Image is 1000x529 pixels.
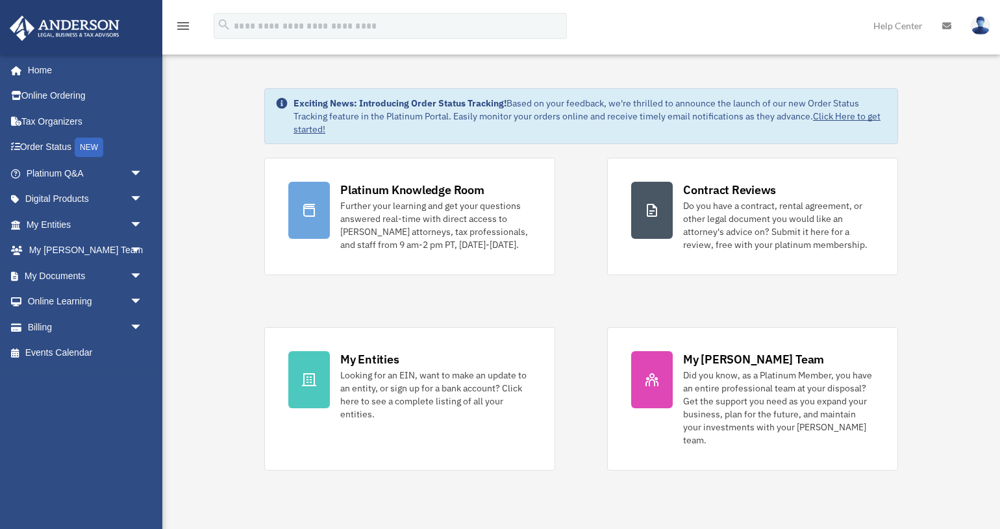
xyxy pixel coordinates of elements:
[9,340,162,366] a: Events Calendar
[264,158,555,275] a: Platinum Knowledge Room Further your learning and get your questions answered real-time with dire...
[340,199,531,251] div: Further your learning and get your questions answered real-time with direct access to [PERSON_NAM...
[340,182,484,198] div: Platinum Knowledge Room
[130,289,156,315] span: arrow_drop_down
[683,182,776,198] div: Contract Reviews
[130,314,156,341] span: arrow_drop_down
[294,110,881,135] a: Click Here to get started!
[9,212,162,238] a: My Entitiesarrow_drop_down
[971,16,990,35] img: User Pic
[9,83,162,109] a: Online Ordering
[9,289,162,315] a: Online Learningarrow_drop_down
[217,18,231,32] i: search
[9,160,162,186] a: Platinum Q&Aarrow_drop_down
[9,134,162,161] a: Order StatusNEW
[340,351,399,367] div: My Entities
[6,16,123,41] img: Anderson Advisors Platinum Portal
[683,369,874,447] div: Did you know, as a Platinum Member, you have an entire professional team at your disposal? Get th...
[9,314,162,340] a: Billingarrow_drop_down
[9,108,162,134] a: Tax Organizers
[175,18,191,34] i: menu
[9,57,156,83] a: Home
[130,212,156,238] span: arrow_drop_down
[294,97,887,136] div: Based on your feedback, we're thrilled to announce the launch of our new Order Status Tracking fe...
[607,158,898,275] a: Contract Reviews Do you have a contract, rental agreement, or other legal document you would like...
[130,238,156,264] span: arrow_drop_down
[130,160,156,187] span: arrow_drop_down
[683,351,824,367] div: My [PERSON_NAME] Team
[264,327,555,471] a: My Entities Looking for an EIN, want to make an update to an entity, or sign up for a bank accoun...
[130,263,156,289] span: arrow_drop_down
[9,186,162,212] a: Digital Productsarrow_drop_down
[9,238,162,264] a: My [PERSON_NAME] Teamarrow_drop_down
[75,138,103,157] div: NEW
[340,369,531,421] div: Looking for an EIN, want to make an update to an entity, or sign up for a bank account? Click her...
[9,263,162,289] a: My Documentsarrow_drop_down
[294,97,506,109] strong: Exciting News: Introducing Order Status Tracking!
[683,199,874,251] div: Do you have a contract, rental agreement, or other legal document you would like an attorney's ad...
[130,186,156,213] span: arrow_drop_down
[175,23,191,34] a: menu
[607,327,898,471] a: My [PERSON_NAME] Team Did you know, as a Platinum Member, you have an entire professional team at...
